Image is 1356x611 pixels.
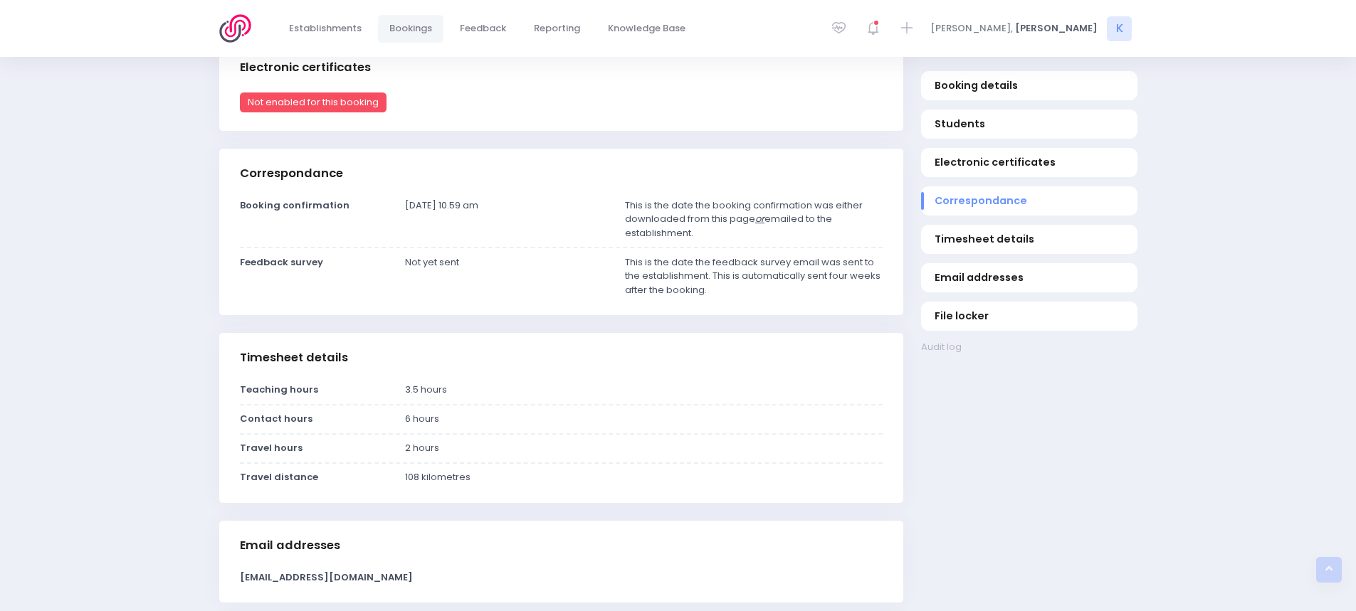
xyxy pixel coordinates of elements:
[921,225,1137,254] a: Timesheet details
[240,166,343,181] h3: Correspondance
[396,412,891,426] div: 6 hours
[921,263,1137,292] a: Email addresses
[240,60,371,75] h3: Electronic certificates
[240,92,387,112] span: Not enabled for this booking
[240,383,318,396] strong: Teaching hours
[240,538,340,553] h3: Email addresses
[278,15,374,43] a: Establishments
[921,186,1137,216] a: Correspondance
[240,255,323,269] strong: Feedback survey
[921,71,1137,100] a: Booking details
[921,302,1137,331] a: File locker
[935,232,1123,247] span: Timesheet details
[935,193,1123,208] span: Correspondance
[396,441,891,455] div: 2 hours
[396,383,891,397] div: 3.5 hours
[534,21,580,36] span: Reporting
[378,15,444,43] a: Bookings
[930,21,1013,36] span: [PERSON_NAME],
[755,212,764,225] u: or
[240,441,303,455] strong: Travel hours
[921,340,1137,354] a: Audit log
[522,15,592,43] a: Reporting
[460,21,506,36] span: Feedback
[240,412,312,425] strong: Contact hours
[616,198,891,240] div: This is the date the booking confirmation was either downloaded from this page emailed to the est...
[240,570,413,584] strong: [EMAIL_ADDRESS][DOMAIN_NAME]
[240,351,348,365] h3: Timesheet details
[389,21,432,36] span: Bookings
[921,110,1137,139] a: Students
[935,78,1123,93] span: Booking details
[396,470,891,484] div: 108 kilometres
[289,21,362,36] span: Establishments
[240,470,318,484] strong: Travel distance
[935,308,1123,323] span: File locker
[396,255,616,297] div: Not yet sent
[921,148,1137,177] a: Electronic certificates
[935,155,1123,170] span: Electronic certificates
[616,255,891,297] div: This is the date the feedback survey email was sent to the establishment. This is automatically s...
[608,21,685,36] span: Knowledge Base
[935,117,1123,132] span: Students
[596,15,698,43] a: Knowledge Base
[240,198,349,212] strong: Booking confirmation
[219,14,260,43] img: Logo
[448,15,518,43] a: Feedback
[396,198,616,240] div: [DATE] 10.59 am
[1015,21,1098,36] span: [PERSON_NAME]
[1107,16,1132,41] span: K
[935,270,1123,285] span: Email addresses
